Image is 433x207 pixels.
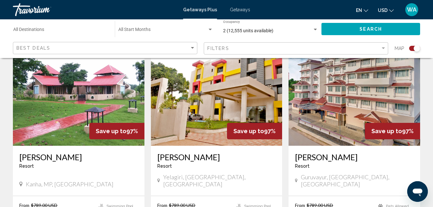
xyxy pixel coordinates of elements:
[359,27,382,32] span: Search
[395,44,404,53] span: Map
[223,28,273,33] span: 2 (12,555 units available)
[96,128,126,134] span: Save up to
[227,123,282,139] div: 97%
[403,3,420,16] button: User Menu
[204,42,388,55] button: Filter
[407,181,428,202] iframe: Button to launch messaging window
[378,5,394,15] button: Change currency
[16,45,195,51] mat-select: Sort by
[19,163,34,169] span: Resort
[89,123,144,139] div: 97%
[13,3,177,16] a: Travorium
[295,163,310,169] span: Resort
[163,173,276,188] span: Yelagiri, [GEOGRAPHIC_DATA], [GEOGRAPHIC_DATA]
[157,163,172,169] span: Resort
[407,6,417,13] span: WA
[289,43,420,146] img: DO65E01X.jpg
[157,152,276,162] a: [PERSON_NAME]
[233,128,264,134] span: Save up to
[365,123,420,139] div: 97%
[301,173,414,188] span: Guruvayur, [GEOGRAPHIC_DATA], [GEOGRAPHIC_DATA]
[183,7,217,12] a: Getaways Plus
[207,46,229,51] span: Filters
[19,152,138,162] a: [PERSON_NAME]
[378,8,388,13] span: USD
[321,23,420,35] button: Search
[16,45,50,51] span: Best Deals
[295,152,414,162] a: [PERSON_NAME]
[13,43,144,146] img: DC92E01X.jpg
[371,128,402,134] span: Save up to
[356,8,362,13] span: en
[356,5,368,15] button: Change language
[151,43,282,146] img: D565E01X.jpg
[26,181,113,188] span: Kanha, MP, [GEOGRAPHIC_DATA]
[230,7,250,12] a: Getaways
